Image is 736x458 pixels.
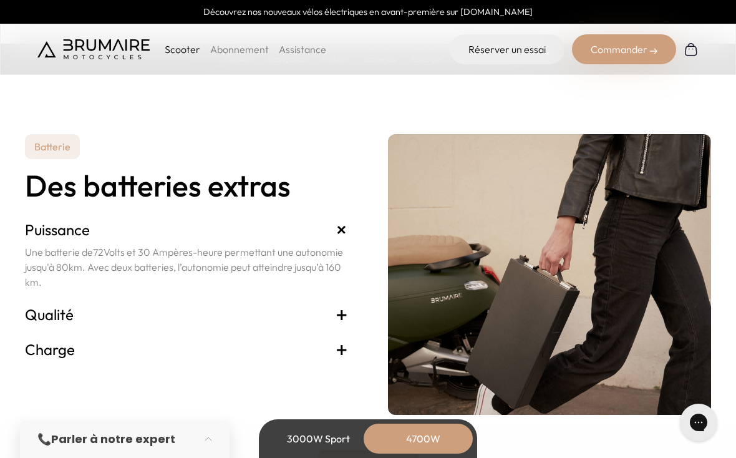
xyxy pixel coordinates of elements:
[674,399,724,446] iframe: Gorgias live chat messenger
[684,42,699,57] img: Panier
[650,47,657,55] img: right-arrow-2.png
[37,39,150,59] img: Brumaire Motocycles
[373,424,473,454] div: 4700W
[336,339,348,359] span: +
[25,305,348,324] h3: Qualité
[25,169,348,202] h2: Des batteries extras
[279,43,326,56] a: Assistance
[572,34,676,64] div: Commander
[210,43,269,56] a: Abonnement
[25,134,80,159] p: Batterie
[25,339,348,359] h3: Charge
[450,34,564,64] a: Réserver un essai
[388,134,711,415] img: brumaire-batteries.png
[331,218,354,241] span: +
[25,220,348,240] h3: Puissance
[93,246,104,258] span: 72
[25,245,348,290] p: Une batterie de Volts et 30 Ampères-heure permettant une autonomie jusqu'à 80km. Avec deux batter...
[268,424,368,454] div: 3000W Sport
[165,42,200,57] p: Scooter
[336,305,348,324] span: +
